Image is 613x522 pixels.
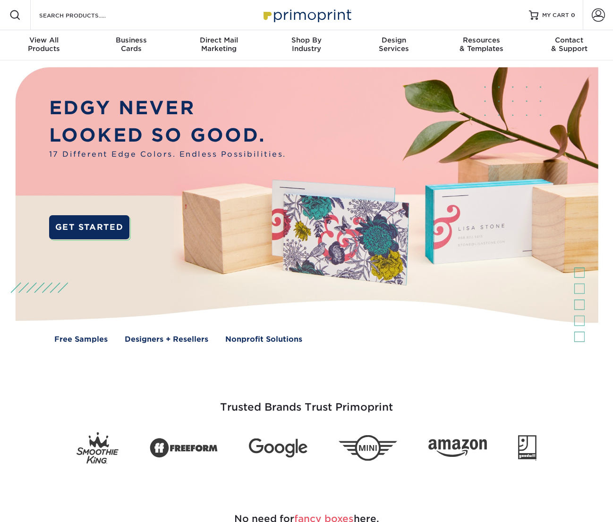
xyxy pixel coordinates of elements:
[49,121,286,149] p: LOOKED SO GOOD.
[263,30,350,60] a: Shop ByIndustry
[350,30,438,60] a: DesignServices
[87,36,175,53] div: Cards
[175,36,263,53] div: Marketing
[30,379,583,425] h3: Trusted Brands Trust Primoprint
[175,36,263,44] span: Direct Mail
[526,36,613,44] span: Contact
[526,30,613,60] a: Contact& Support
[350,36,438,44] span: Design
[49,149,286,160] span: 17 Different Edge Colors. Endless Possibilities.
[175,30,263,60] a: Direct MailMarketing
[87,36,175,44] span: Business
[87,30,175,60] a: BusinessCards
[77,432,119,464] img: Smoothie King
[542,11,569,19] span: MY CART
[225,334,302,345] a: Nonprofit Solutions
[518,436,536,461] img: Goodwill
[249,438,307,458] img: Google
[350,36,438,53] div: Services
[38,9,130,21] input: SEARCH PRODUCTS.....
[438,36,525,44] span: Resources
[125,334,208,345] a: Designers + Resellers
[259,5,354,25] img: Primoprint
[339,435,397,461] img: Mini
[263,36,350,44] span: Shop By
[526,36,613,53] div: & Support
[49,94,286,121] p: EDGY NEVER
[438,30,525,60] a: Resources& Templates
[49,215,130,239] a: GET STARTED
[571,12,575,18] span: 0
[428,439,487,457] img: Amazon
[438,36,525,53] div: & Templates
[263,36,350,53] div: Industry
[54,334,108,345] a: Free Samples
[150,433,218,463] img: Freeform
